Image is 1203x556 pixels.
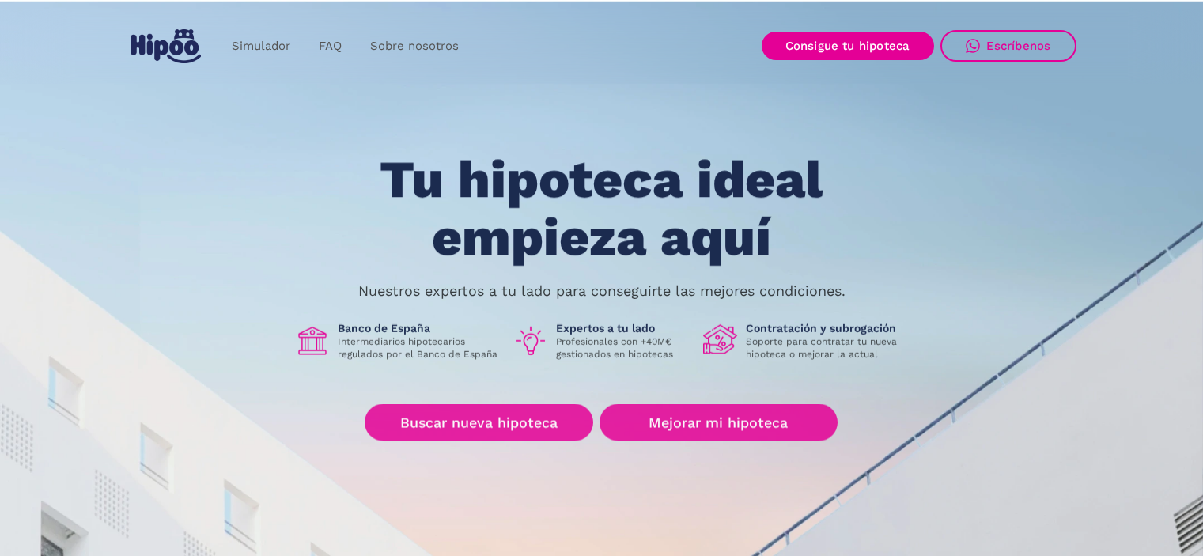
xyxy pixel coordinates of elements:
[356,31,473,62] a: Sobre nosotros
[218,31,305,62] a: Simulador
[365,404,593,441] a: Buscar nueva hipoteca
[746,335,909,361] p: Soporte para contratar tu nueva hipoteca o mejorar la actual
[305,31,356,62] a: FAQ
[127,23,205,70] a: home
[358,285,846,297] p: Nuestros expertos a tu lado para conseguirte las mejores condiciones.
[746,321,909,335] h1: Contratación y subrogación
[338,335,501,361] p: Intermediarios hipotecarios regulados por el Banco de España
[338,321,501,335] h1: Banco de España
[301,152,901,267] h1: Tu hipoteca ideal empieza aquí
[986,39,1051,53] div: Escríbenos
[762,32,934,60] a: Consigue tu hipoteca
[940,30,1076,62] a: Escríbenos
[556,321,690,335] h1: Expertos a tu lado
[600,404,838,441] a: Mejorar mi hipoteca
[556,335,690,361] p: Profesionales con +40M€ gestionados en hipotecas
